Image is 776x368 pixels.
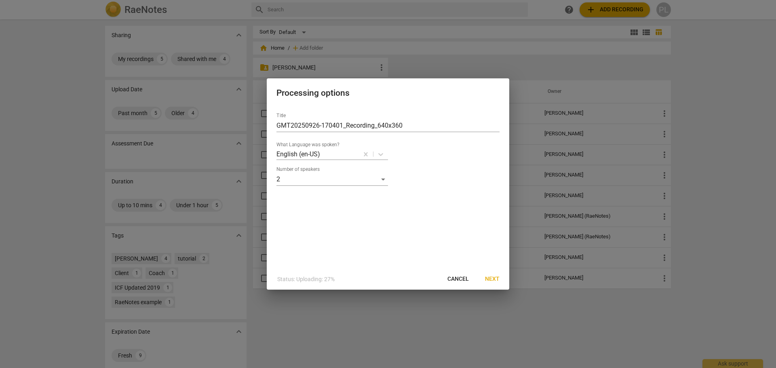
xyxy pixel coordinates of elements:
[447,275,469,283] span: Cancel
[276,88,500,98] h2: Processing options
[276,142,339,147] label: What Language was spoken?
[277,275,335,284] p: Status: Uploading: 27%
[276,149,320,159] p: English (en-US)
[276,173,388,186] div: 2
[441,272,475,286] button: Cancel
[276,113,286,118] label: Title
[479,272,506,286] button: Next
[485,275,500,283] span: Next
[276,167,320,172] label: Number of speakers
